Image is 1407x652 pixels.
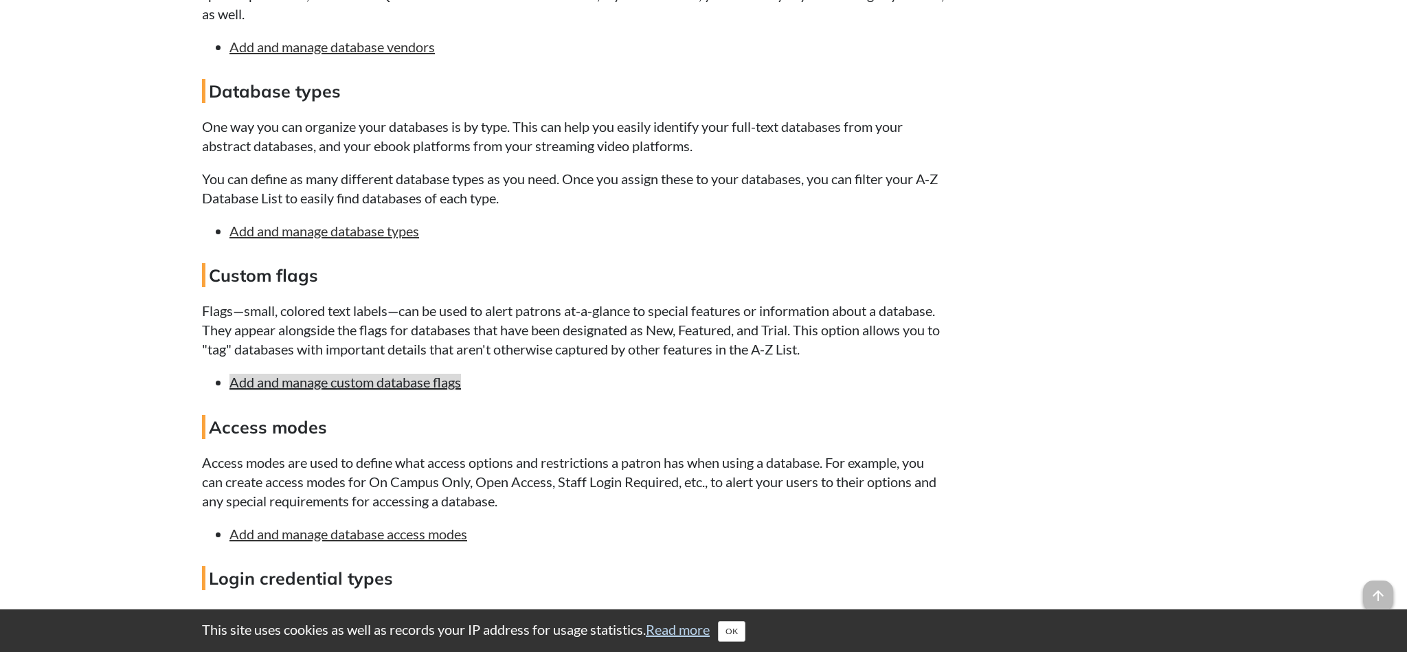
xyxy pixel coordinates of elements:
a: Add and manage database vendors [229,38,435,55]
a: Add and manage custom database flags [229,374,461,390]
a: Add and manage database types [229,223,419,239]
h4: Login credential types [202,566,944,590]
button: Close [718,621,745,642]
p: You can define as many different database types as you need. Once you assign these to your databa... [202,169,944,207]
p: Access modes are used to define what access options and restrictions a patron has when using a da... [202,453,944,510]
p: One way you can organize your databases is by type. This can help you easily identify your full-t... [202,117,944,155]
a: Read more [646,621,710,638]
p: Flags—small, colored text labels—can be used to alert patrons at-a-glance to special features or ... [202,301,944,359]
div: This site uses cookies as well as records your IP address for usage statistics. [188,620,1219,642]
h4: Database types [202,79,944,103]
span: arrow_upward [1363,581,1393,611]
h4: Custom flags [202,263,944,287]
h4: Access modes [202,415,944,439]
a: Add and manage database access modes [229,526,467,542]
a: arrow_upward [1363,582,1393,598]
